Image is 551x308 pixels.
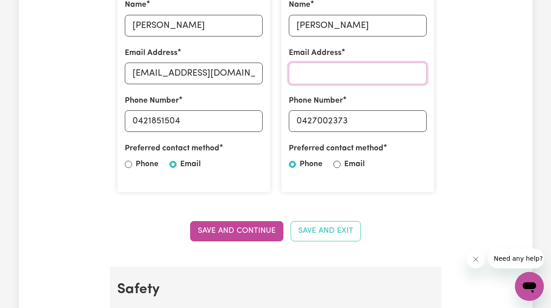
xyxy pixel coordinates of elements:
label: Phone Number [125,95,179,107]
button: Save and Exit [291,221,361,241]
button: Save and Continue [190,221,283,241]
label: Email [344,159,365,170]
h2: Safety [117,281,434,298]
iframe: Close message [467,250,485,268]
label: Phone [136,159,159,170]
label: Phone Number [289,95,343,107]
label: Email Address [125,47,178,59]
label: Phone [300,159,323,170]
iframe: Button to launch messaging window [515,272,544,301]
label: Preferred contact method [289,143,383,154]
iframe: Message from company [488,249,544,268]
label: Preferred contact method [125,143,219,154]
label: Email Address [289,47,342,59]
label: Email [180,159,201,170]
